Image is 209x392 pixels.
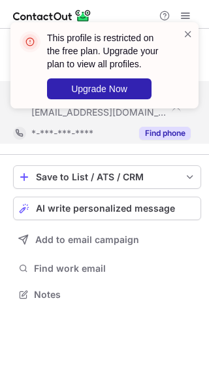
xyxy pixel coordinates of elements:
div: Save to List / ATS / CRM [36,172,178,182]
img: ContactOut v5.3.10 [13,8,91,24]
button: Upgrade Now [47,78,152,99]
span: Upgrade Now [71,84,127,94]
header: This profile is restricted on the free plan. Upgrade your plan to view all profiles. [47,31,167,71]
span: Notes [34,289,196,301]
button: Notes [13,286,201,304]
span: Find work email [34,263,196,274]
span: Add to email campaign [35,235,139,245]
button: AI write personalized message [13,197,201,220]
button: Add to email campaign [13,228,201,252]
span: AI write personalized message [36,203,175,214]
img: error [20,31,40,52]
button: Find work email [13,259,201,278]
button: save-profile-one-click [13,165,201,189]
button: Reveal Button [139,127,191,140]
